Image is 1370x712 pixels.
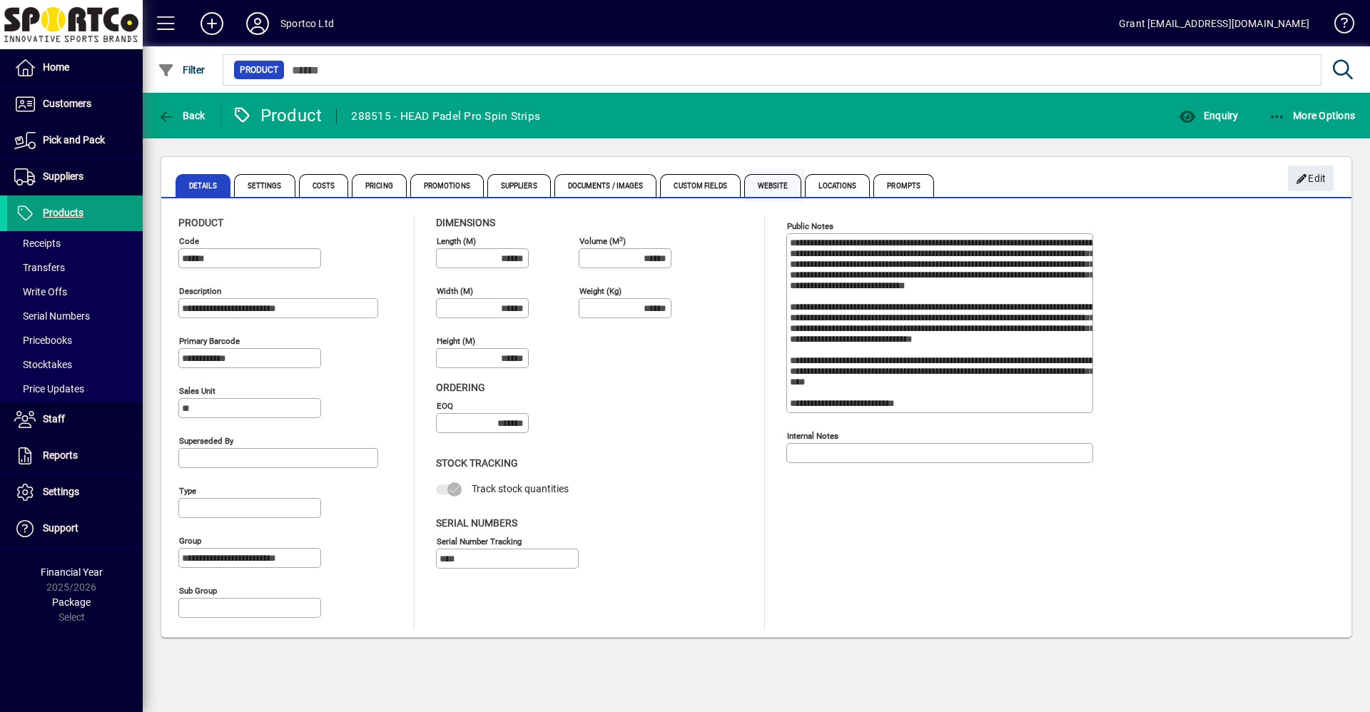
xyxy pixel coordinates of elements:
[7,86,143,122] a: Customers
[472,483,569,494] span: Track stock quantities
[787,431,838,441] mat-label: Internal Notes
[43,207,83,218] span: Products
[158,64,205,76] span: Filter
[179,586,217,596] mat-label: Sub group
[235,11,280,36] button: Profile
[1119,12,1309,35] div: Grant [EMAIL_ADDRESS][DOMAIN_NAME]
[437,286,473,296] mat-label: Width (m)
[43,486,79,497] span: Settings
[7,402,143,437] a: Staff
[619,235,623,242] sup: 3
[14,310,90,322] span: Serial Numbers
[437,401,453,411] mat-label: EOQ
[7,123,143,158] a: Pick and Pack
[579,286,621,296] mat-label: Weight (Kg)
[1179,110,1238,121] span: Enquiry
[7,159,143,195] a: Suppliers
[280,12,334,35] div: Sportco Ltd
[7,304,143,328] a: Serial Numbers
[179,536,201,546] mat-label: Group
[660,174,740,197] span: Custom Fields
[14,359,72,370] span: Stocktakes
[7,231,143,255] a: Receipts
[7,280,143,304] a: Write Offs
[158,110,205,121] span: Back
[234,174,295,197] span: Settings
[52,596,91,608] span: Package
[1288,166,1334,191] button: Edit
[7,328,143,352] a: Pricebooks
[436,217,495,228] span: Dimensions
[436,457,518,469] span: Stock Tracking
[154,103,209,128] button: Back
[43,413,65,424] span: Staff
[437,336,475,346] mat-label: Height (m)
[14,383,84,395] span: Price Updates
[232,104,323,127] div: Product
[579,236,626,246] mat-label: Volume (m )
[787,221,833,231] mat-label: Public Notes
[43,522,78,534] span: Support
[43,61,69,73] span: Home
[744,174,802,197] span: Website
[437,536,522,546] mat-label: Serial Number tracking
[805,174,870,197] span: Locations
[1324,3,1352,49] a: Knowledge Base
[873,174,934,197] span: Prompts
[1265,103,1359,128] button: More Options
[41,566,103,578] span: Financial Year
[179,336,240,346] mat-label: Primary barcode
[240,63,278,77] span: Product
[43,98,91,109] span: Customers
[14,286,67,297] span: Write Offs
[7,255,143,280] a: Transfers
[178,217,223,228] span: Product
[7,511,143,546] a: Support
[189,11,235,36] button: Add
[7,438,143,474] a: Reports
[1269,110,1356,121] span: More Options
[14,335,72,346] span: Pricebooks
[554,174,657,197] span: Documents / Images
[7,377,143,401] a: Price Updates
[1296,167,1326,190] span: Edit
[179,436,233,446] mat-label: Superseded by
[437,236,476,246] mat-label: Length (m)
[43,449,78,461] span: Reports
[436,382,485,393] span: Ordering
[154,57,209,83] button: Filter
[352,174,407,197] span: Pricing
[1175,103,1242,128] button: Enquiry
[351,105,540,128] div: 288515 - HEAD Padel Pro Spin Strips
[14,262,65,273] span: Transfers
[487,174,551,197] span: Suppliers
[179,236,199,246] mat-label: Code
[179,486,196,496] mat-label: Type
[7,474,143,510] a: Settings
[436,517,517,529] span: Serial Numbers
[299,174,349,197] span: Costs
[179,386,215,396] mat-label: Sales unit
[410,174,484,197] span: Promotions
[14,238,61,249] span: Receipts
[43,171,83,182] span: Suppliers
[7,50,143,86] a: Home
[43,134,105,146] span: Pick and Pack
[179,286,221,296] mat-label: Description
[7,352,143,377] a: Stocktakes
[143,103,221,128] app-page-header-button: Back
[176,174,230,197] span: Details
